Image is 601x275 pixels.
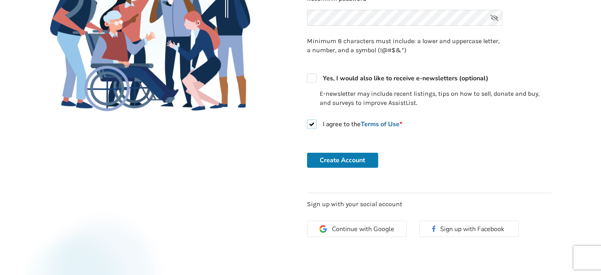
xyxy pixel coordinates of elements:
p: E-newsletter may include recent listings, tips on how to sell, donate and buy, and surveys to imp... [320,89,551,108]
p: Sign up with your social account [307,200,551,209]
span: Continue with Google [332,226,394,232]
strong: Yes, I would also like to receive e-newsletters (optional) [323,74,488,83]
p: Minimum 8 characters must include: a lower and uppercase letter, a number, and a symbol (!@#$&*) [307,37,502,55]
a: Terms of Use* [361,120,402,129]
button: Continue with Google [307,221,407,237]
span: Sign up with Facebook [440,225,507,233]
button: Sign up with Facebook [419,221,519,237]
label: I agree to the [307,119,402,129]
img: Google Icon [319,225,327,233]
button: Create Account [307,153,378,168]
